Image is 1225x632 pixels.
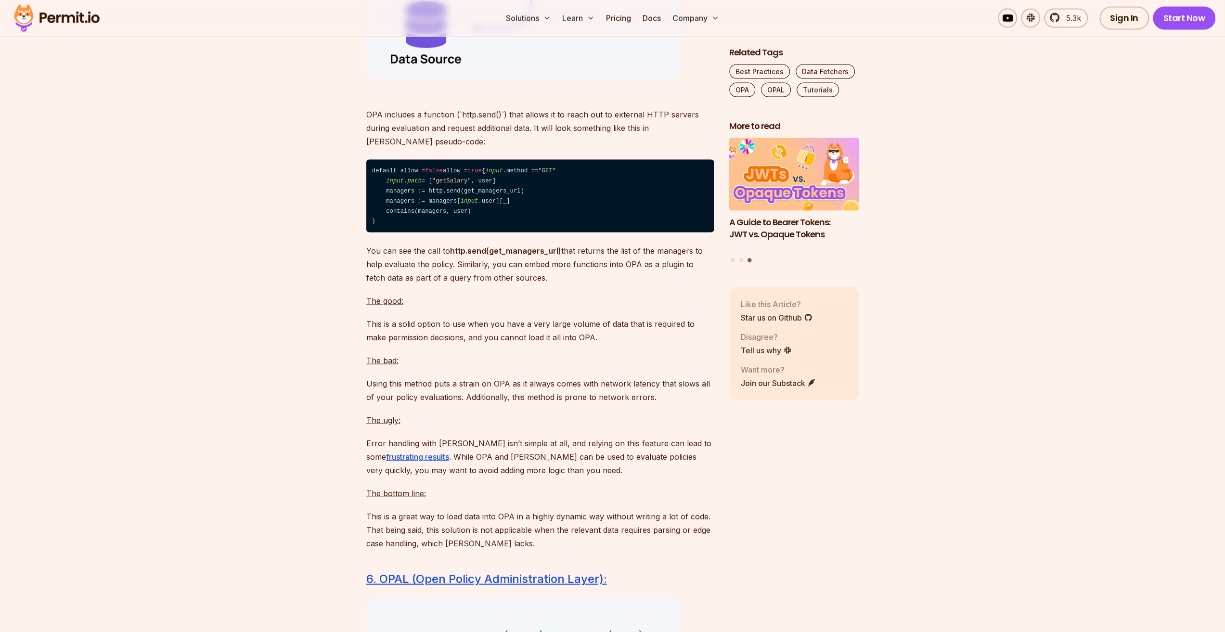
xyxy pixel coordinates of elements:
[366,510,714,550] p: This is a great way to load data into OPA in a highly dynamic way without writing a lot of code. ...
[366,489,426,498] u: The bottom line:
[366,437,714,477] p: Error handling with [PERSON_NAME] isn’t simple at all, and relying on this feature can lead to so...
[731,258,735,262] button: Go to slide 1
[729,138,859,252] li: 3 of 3
[741,331,792,342] p: Disagree?
[366,356,399,365] u: The bad:
[729,138,859,211] img: A Guide to Bearer Tokens: JWT vs. Opaque Tokens
[485,168,503,174] span: input
[538,168,556,174] span: "GET"
[10,2,104,35] img: Permit logo
[739,258,743,262] button: Go to slide 2
[366,377,714,404] p: Using this method puts a strain on OPA as it always comes with network latency that slows all of ...
[1044,9,1088,28] a: 5.3k
[467,168,481,174] span: true
[748,258,752,262] button: Go to slide 3
[796,64,855,78] a: Data Fetchers
[1153,7,1216,30] a: Start Now
[502,9,554,28] button: Solutions
[729,138,859,264] div: Posts
[366,317,714,344] p: This is a solid option to use when you have a very large volume of data that is required to make ...
[366,160,714,232] code: default allow = allow = { .method == . = [ , user] managers := http.send(get_managers_url) manage...
[729,216,859,240] h3: A Guide to Bearer Tokens: JWT vs. Opaque Tokens
[366,572,607,586] a: 6. OPAL (Open Policy Administration Layer):
[729,82,755,97] a: OPA
[450,246,561,256] strong: http.send(get_managers_url)
[741,344,792,356] a: Tell us why
[366,94,714,148] p: OPA includes a function (`http.send()`) that allows it to reach out to external HTTP servers duri...
[729,64,790,78] a: Best Practices
[729,46,859,58] h2: Related Tags
[558,9,598,28] button: Learn
[386,178,404,184] span: input
[366,296,403,306] u: The good:
[366,244,714,284] p: You can see the call to that returns the list of the managers to help evaluate the policy. Simila...
[729,120,859,132] h2: More to read
[761,82,791,97] a: OPAL
[741,298,812,310] p: Like this Article?
[407,178,421,184] span: path
[741,311,812,323] a: Star us on Github
[432,178,471,184] span: "getSalary"
[1099,7,1149,30] a: Sign In
[366,415,400,425] u: The ugly:
[741,377,816,388] a: Join our Substack
[797,82,839,97] a: Tutorials
[425,168,443,174] span: false
[1060,13,1081,24] span: 5.3k
[669,9,723,28] button: Company
[461,198,478,205] span: input
[639,9,665,28] a: Docs
[741,363,816,375] p: Want more?
[602,9,635,28] a: Pricing
[386,452,449,462] a: frustrating results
